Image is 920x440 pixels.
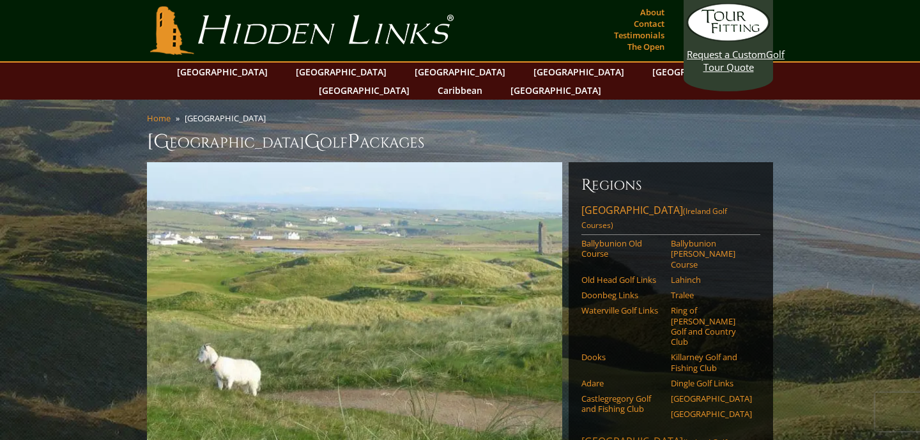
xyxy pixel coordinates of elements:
a: Waterville Golf Links [581,305,663,315]
a: Ballybunion [PERSON_NAME] Course [671,238,752,269]
a: Dingle Golf Links [671,378,752,388]
a: The Open [624,38,668,56]
a: Contact [631,15,668,33]
a: [GEOGRAPHIC_DATA] [671,393,752,404]
a: Request a CustomGolf Tour Quote [687,3,770,73]
a: [GEOGRAPHIC_DATA] [289,63,393,81]
a: [GEOGRAPHIC_DATA] [527,63,631,81]
span: G [304,129,320,155]
h1: [GEOGRAPHIC_DATA] olf ackages [147,129,773,155]
a: [GEOGRAPHIC_DATA] [504,81,608,100]
li: [GEOGRAPHIC_DATA] [185,112,271,124]
a: [GEOGRAPHIC_DATA] [646,63,749,81]
a: Tralee [671,290,752,300]
a: Testimonials [611,26,668,44]
a: Adare [581,378,663,388]
a: Lahinch [671,275,752,285]
a: [GEOGRAPHIC_DATA](Ireland Golf Courses) [581,203,760,235]
a: Killarney Golf and Fishing Club [671,352,752,373]
a: Dooks [581,352,663,362]
a: Old Head Golf Links [581,275,663,285]
span: Request a Custom [687,48,766,61]
a: [GEOGRAPHIC_DATA] [671,409,752,419]
a: Doonbeg Links [581,290,663,300]
span: P [348,129,360,155]
a: About [637,3,668,21]
h6: Regions [581,175,760,195]
a: [GEOGRAPHIC_DATA] [408,63,512,81]
a: Ring of [PERSON_NAME] Golf and Country Club [671,305,752,347]
a: Ballybunion Old Course [581,238,663,259]
a: [GEOGRAPHIC_DATA] [312,81,416,100]
a: Castlegregory Golf and Fishing Club [581,393,663,414]
a: Home [147,112,171,124]
a: Caribbean [431,81,489,100]
a: [GEOGRAPHIC_DATA] [171,63,274,81]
